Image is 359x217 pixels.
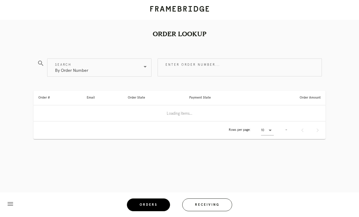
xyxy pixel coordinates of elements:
i: menu [7,200,14,208]
span: Orders [139,203,158,206]
div: By Order Number [47,59,96,76]
a: Receiving [176,198,238,208]
button: Receiving [182,198,232,211]
th: Order State [123,91,184,105]
span: Receiving [195,203,220,206]
i: search [37,60,44,67]
div: 10$vuetify.dataTable.itemsPerPageText [261,125,274,135]
th: Payment State [184,91,256,105]
span: Payment State [189,96,211,99]
div: 10 [261,128,264,133]
img: framebridge-logo-text-d1db7b7b2b74c85e67bf30a22fc4e78f.svg [150,6,209,12]
a: Orders [121,198,176,208]
div: SearchBy Order Number [47,58,152,77]
button: Orders [127,198,170,211]
th: Order # [33,91,82,105]
td: Loading items... [33,107,325,121]
div: Rows per page: [229,121,274,139]
span: Order State [128,96,145,99]
th: Order Amount [256,91,326,105]
span: Email [87,96,95,99]
h2: Order Lookup [153,27,206,40]
span: Order # [38,96,50,99]
div: – [285,128,287,133]
span: Order Amount [300,96,321,99]
th: Email [82,91,123,105]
